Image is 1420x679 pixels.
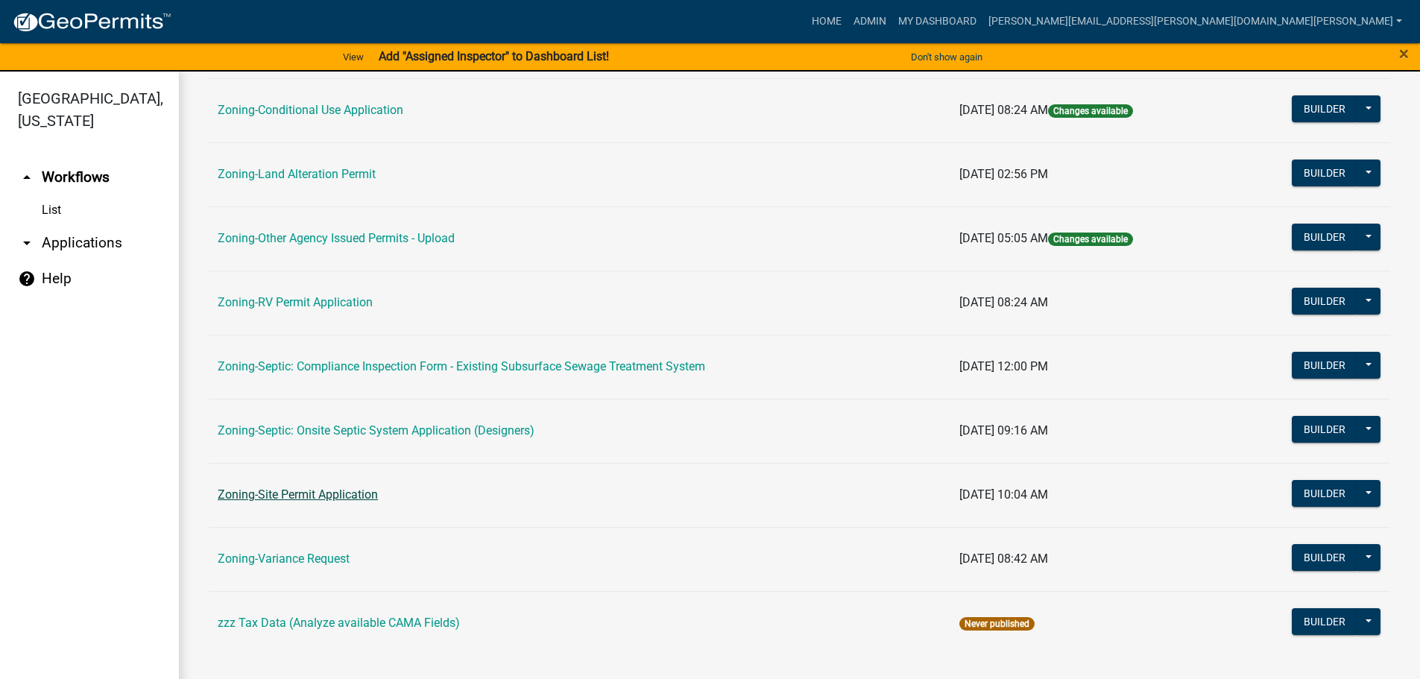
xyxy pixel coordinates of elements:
a: Zoning-Septic: Onsite Septic System Application (Designers) [218,423,534,438]
button: Builder [1292,160,1357,186]
button: Builder [1292,224,1357,250]
span: [DATE] 02:56 PM [959,167,1048,181]
button: Builder [1292,608,1357,635]
span: [DATE] 05:05 AM [959,231,1048,245]
a: Zoning-Variance Request [218,552,350,566]
button: Builder [1292,416,1357,443]
button: Close [1399,45,1409,63]
button: Builder [1292,480,1357,507]
strong: Add "Assigned Inspector" to Dashboard List! [379,49,609,63]
span: [DATE] 08:42 AM [959,552,1048,566]
i: help [18,270,36,288]
span: Changes available [1048,233,1133,246]
button: Builder [1292,352,1357,379]
a: Zoning-Site Permit Application [218,487,378,502]
button: Builder [1292,544,1357,571]
button: Builder [1292,95,1357,122]
a: [PERSON_NAME][EMAIL_ADDRESS][PERSON_NAME][DOMAIN_NAME][PERSON_NAME] [982,7,1408,36]
a: Admin [848,7,892,36]
a: Zoning-Septic: Compliance Inspection Form - Existing Subsurface Sewage Treatment System [218,359,705,373]
a: zzz Tax Data (Analyze available CAMA Fields) [218,616,460,630]
a: Home [806,7,848,36]
i: arrow_drop_up [18,168,36,186]
a: Zoning-Conditional Use Application [218,103,403,117]
span: [DATE] 09:16 AM [959,423,1048,438]
span: × [1399,43,1409,64]
span: [DATE] 08:24 AM [959,103,1048,117]
a: Zoning-RV Permit Application [218,295,373,309]
span: Changes available [1048,104,1133,118]
a: Zoning-Land Alteration Permit [218,167,376,181]
button: Builder [1292,288,1357,315]
a: Zoning-Other Agency Issued Permits - Upload [218,231,455,245]
i: arrow_drop_down [18,234,36,252]
span: [DATE] 08:24 AM [959,295,1048,309]
a: My Dashboard [892,7,982,36]
span: [DATE] 12:00 PM [959,359,1048,373]
span: [DATE] 10:04 AM [959,487,1048,502]
span: Never published [959,617,1035,631]
a: View [337,45,370,69]
button: Don't show again [905,45,988,69]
